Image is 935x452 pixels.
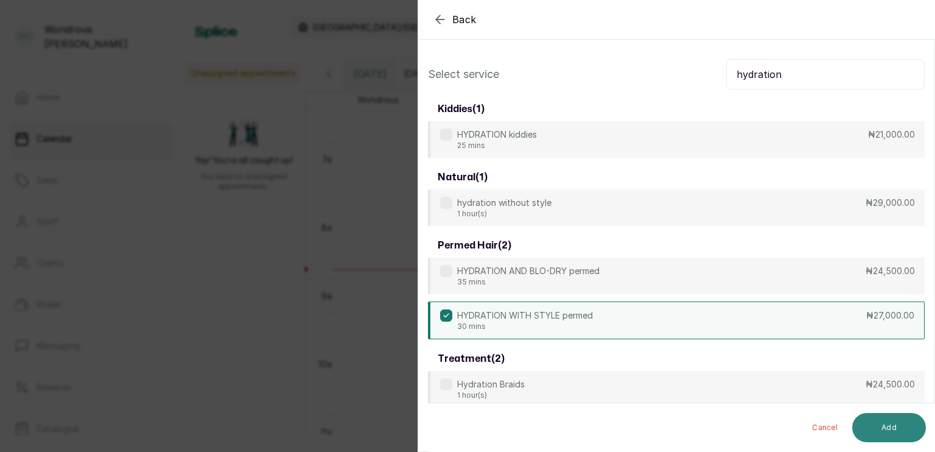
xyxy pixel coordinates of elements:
p: 1 hour(s) [457,209,552,219]
p: Select service [428,66,499,83]
span: Back [452,12,477,27]
p: Hydration Braids [457,378,525,390]
p: ₦29,000.00 [866,197,915,209]
p: HYDRATION WITH STYLE permed [457,309,593,322]
button: Add [852,413,926,442]
input: Search. [726,59,925,90]
p: ₦27,000.00 [866,309,914,322]
p: ₦21,000.00 [868,129,915,141]
p: 25 mins [457,141,537,150]
p: ₦24,500.00 [866,265,915,277]
p: HYDRATION AND BLO-DRY permed [457,265,600,277]
p: 30 mins [457,322,593,331]
button: Back [433,12,477,27]
p: ₦24,500.00 [866,378,915,390]
h3: natural ( 1 ) [438,170,488,185]
p: HYDRATION kiddies [457,129,537,141]
h3: treatment ( 2 ) [438,351,505,366]
h3: permed hair ( 2 ) [438,238,511,253]
p: 35 mins [457,277,600,287]
p: 1 hour(s) [457,390,525,400]
h3: kiddies ( 1 ) [438,102,485,116]
p: hydration without style [457,197,552,209]
button: Cancel [802,413,847,442]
